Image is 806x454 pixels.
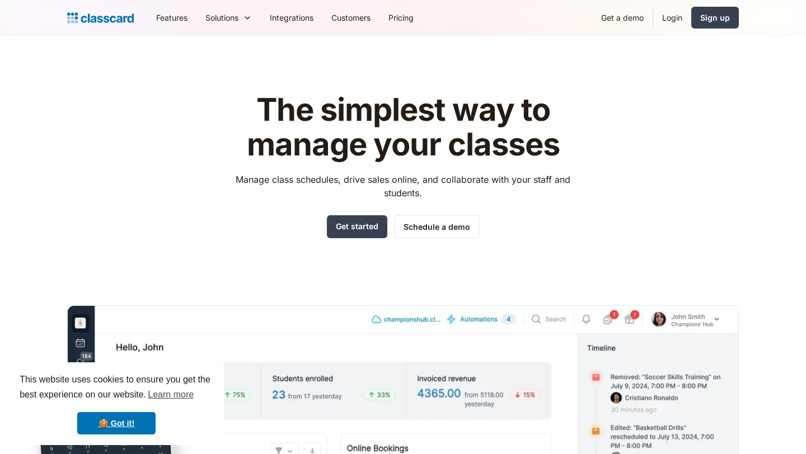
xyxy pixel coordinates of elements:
a: Pricing [379,5,423,30]
a: dismiss cookie message [77,412,156,434]
a: Schedule a demo [394,215,480,238]
a: home [67,10,134,26]
a: Integrations [261,5,322,30]
a: Customers [322,5,379,30]
div: cookieconsent [9,362,224,445]
div: Solutions [205,12,238,23]
a: Sign up [691,7,739,29]
a: Features [147,5,196,30]
h1: The simplest way to manage your classes [226,93,581,162]
a: Get a demo [592,5,653,30]
div: Sign up [700,12,730,23]
a: learn more about cookies [146,386,195,403]
span: This website uses cookies to ensure you get the best experience on our website. [20,373,213,403]
p: Manage class schedules, drive sales online, and collaborate with your staff and students. [226,173,581,200]
div: Solutions [196,5,261,30]
a: Login [653,5,691,30]
a: Get started [327,215,387,238]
